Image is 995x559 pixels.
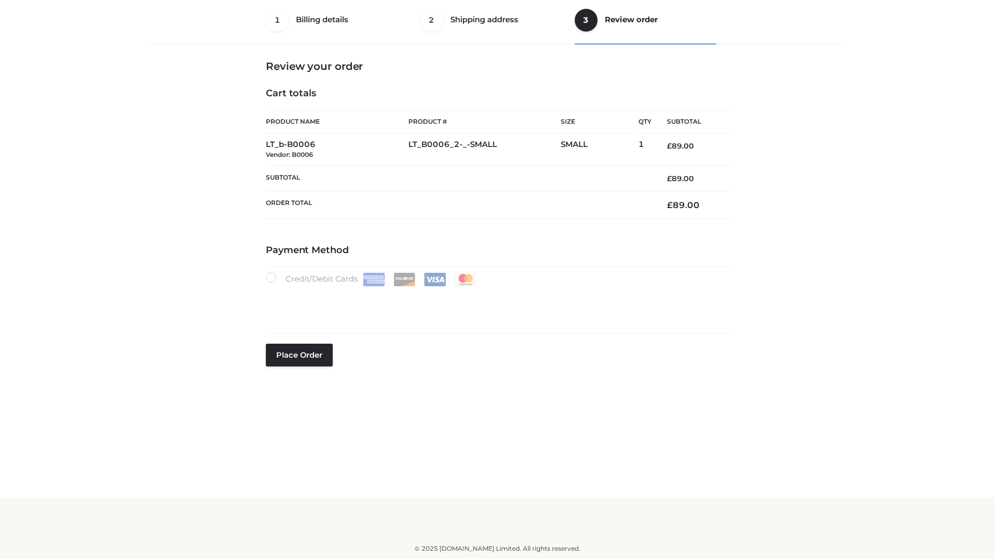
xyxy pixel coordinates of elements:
h4: Payment Method [266,245,729,256]
th: Product # [408,110,561,134]
td: 1 [638,134,651,166]
th: Subtotal [651,110,729,134]
img: Visa [424,273,446,286]
label: Credit/Debit Cards [266,272,478,286]
img: Mastercard [454,273,477,286]
th: Subtotal [266,166,651,191]
img: Discover [393,273,416,286]
h4: Cart totals [266,88,729,99]
small: Vendor: B0006 [266,151,313,158]
th: Size [561,110,633,134]
td: LT_B0006_2-_-SMALL [408,134,561,166]
div: © 2025 [DOMAIN_NAME] Limited. All rights reserved. [154,543,841,554]
iframe: Secure payment input frame [264,284,727,322]
bdi: 89.00 [667,141,694,151]
bdi: 89.00 [667,174,694,183]
bdi: 89.00 [667,200,700,210]
th: Order Total [266,192,651,219]
button: Place order [266,344,333,366]
img: Amex [363,273,385,286]
th: Qty [638,110,651,134]
h3: Review your order [266,60,729,72]
td: SMALL [561,134,638,166]
span: £ [667,141,672,151]
th: Product Name [266,110,408,134]
span: £ [667,200,673,210]
td: LT_b-B0006 [266,134,408,166]
span: £ [667,174,672,183]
